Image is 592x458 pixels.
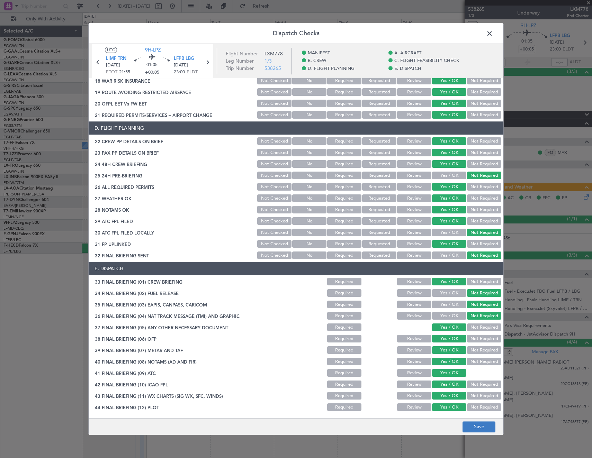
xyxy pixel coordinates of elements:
button: Yes / OK [432,358,466,366]
button: Not Required [467,77,501,85]
button: Not Required [467,100,501,108]
button: Yes / OK [432,206,466,214]
button: Yes / OK [432,301,466,309]
button: Not Required [467,301,501,309]
button: Yes / OK [432,404,466,411]
button: Not Required [467,358,501,366]
button: Not Required [467,229,501,237]
button: Not Required [467,183,501,191]
button: Not Required [467,89,501,96]
button: Yes / OK [432,347,466,354]
button: Not Required [467,149,501,157]
button: Not Required [467,392,501,400]
button: Not Required [467,404,501,411]
button: Yes / OK [432,161,466,168]
button: Yes / OK [432,138,466,145]
button: Yes / OK [432,278,466,286]
button: Not Required [467,335,501,343]
button: Yes / OK [432,369,466,377]
button: Yes / OK [432,312,466,320]
button: Yes / OK [432,392,466,400]
button: Yes / OK [432,240,466,248]
button: Not Required [467,381,501,388]
button: Yes / OK [432,149,466,157]
button: Save [463,421,495,432]
button: Yes / OK [432,100,466,108]
button: Yes / OK [432,381,466,388]
header: Dispatch Checks [89,23,503,44]
button: Yes / OK [432,252,466,259]
button: Not Required [467,172,501,180]
button: Not Required [467,252,501,259]
button: Not Required [467,138,501,145]
button: Not Required [467,206,501,214]
button: Yes / OK [432,195,466,202]
button: Yes / OK [432,172,466,180]
button: Yes / OK [432,183,466,191]
button: Yes / OK [432,111,466,119]
button: Not Required [467,240,501,248]
button: Not Required [467,161,501,168]
button: Yes / OK [432,218,466,225]
button: Not Required [467,218,501,225]
button: Yes / OK [432,324,466,331]
button: Yes / OK [432,290,466,297]
button: Not Required [467,347,501,354]
button: Not Required [467,290,501,297]
button: Not Required [467,195,501,202]
button: Yes / OK [432,229,466,237]
button: Yes / OK [432,89,466,96]
button: Not Required [467,312,501,320]
button: Yes / OK [432,335,466,343]
button: Not Required [467,324,501,331]
button: Not Required [467,278,501,286]
button: Yes / OK [432,77,466,85]
button: Not Required [467,111,501,119]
